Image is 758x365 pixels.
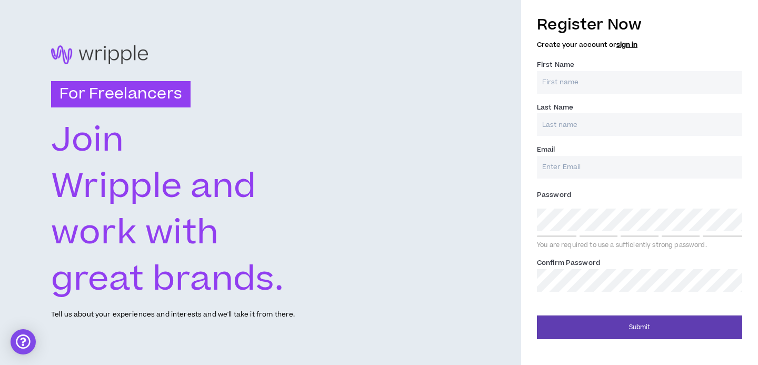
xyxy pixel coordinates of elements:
input: First name [537,71,742,94]
label: Last Name [537,99,573,116]
label: Confirm Password [537,254,600,271]
h5: Create your account or [537,41,742,48]
text: Join [51,116,124,164]
h3: For Freelancers [51,81,191,107]
a: sign in [616,40,637,50]
span: Password [537,190,571,200]
label: First Name [537,56,574,73]
h3: Register Now [537,14,742,36]
input: Enter Email [537,156,742,179]
text: work with [51,209,220,257]
div: Open Intercom Messenger [11,329,36,354]
input: Last name [537,113,742,136]
text: Wripple and [51,162,257,211]
button: Submit [537,315,742,339]
div: You are required to use a sufficiently strong password. [537,241,742,250]
label: Email [537,141,555,158]
text: great brands. [51,255,283,304]
p: Tell us about your experiences and interests and we'll take it from there. [51,310,295,320]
